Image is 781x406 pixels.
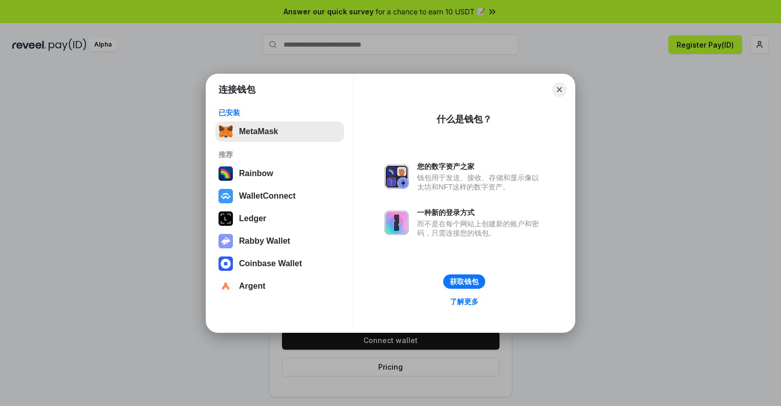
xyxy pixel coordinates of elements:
img: svg+xml,%3Csvg%20fill%3D%22none%22%20height%3D%2233%22%20viewBox%3D%220%200%2035%2033%22%20width%... [219,124,233,139]
div: MetaMask [239,127,278,136]
a: 了解更多 [444,295,485,308]
img: svg+xml,%3Csvg%20width%3D%2228%22%20height%3D%2228%22%20viewBox%3D%220%200%2028%2028%22%20fill%3D... [219,257,233,271]
img: svg+xml,%3Csvg%20width%3D%2228%22%20height%3D%2228%22%20viewBox%3D%220%200%2028%2028%22%20fill%3D... [219,279,233,293]
button: Rabby Wallet [215,231,344,251]
button: 获取钱包 [443,274,485,289]
img: svg+xml,%3Csvg%20width%3D%22120%22%20height%3D%22120%22%20viewBox%3D%220%200%20120%20120%22%20fil... [219,166,233,181]
div: Rainbow [239,169,273,178]
button: Argent [215,276,344,296]
div: 什么是钱包？ [437,113,492,125]
div: 已安装 [219,108,341,117]
button: WalletConnect [215,186,344,206]
div: Coinbase Wallet [239,259,302,268]
img: svg+xml,%3Csvg%20xmlns%3D%22http%3A%2F%2Fwww.w3.org%2F2000%2Fsvg%22%20fill%3D%22none%22%20viewBox... [219,234,233,248]
div: Rabby Wallet [239,237,290,246]
div: 而不是在每个网站上创建新的账户和密码，只需连接您的钱包。 [417,219,544,238]
div: Argent [239,282,266,291]
div: 您的数字资产之家 [417,162,544,171]
button: Close [552,82,567,97]
div: 一种新的登录方式 [417,208,544,217]
button: MetaMask [215,121,344,142]
img: svg+xml,%3Csvg%20xmlns%3D%22http%3A%2F%2Fwww.w3.org%2F2000%2Fsvg%22%20width%3D%2228%22%20height%3... [219,211,233,226]
button: Ledger [215,208,344,229]
h1: 连接钱包 [219,83,255,96]
img: svg+xml,%3Csvg%20width%3D%2228%22%20height%3D%2228%22%20viewBox%3D%220%200%2028%2028%22%20fill%3D... [219,189,233,203]
img: svg+xml,%3Csvg%20xmlns%3D%22http%3A%2F%2Fwww.w3.org%2F2000%2Fsvg%22%20fill%3D%22none%22%20viewBox... [384,164,409,189]
div: WalletConnect [239,191,296,201]
div: 推荐 [219,150,341,159]
div: 钱包用于发送、接收、存储和显示像以太坊和NFT这样的数字资产。 [417,173,544,191]
div: Ledger [239,214,266,223]
div: 了解更多 [450,297,479,306]
button: Coinbase Wallet [215,253,344,274]
button: Rainbow [215,163,344,184]
div: 获取钱包 [450,277,479,286]
img: svg+xml,%3Csvg%20xmlns%3D%22http%3A%2F%2Fwww.w3.org%2F2000%2Fsvg%22%20fill%3D%22none%22%20viewBox... [384,210,409,235]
